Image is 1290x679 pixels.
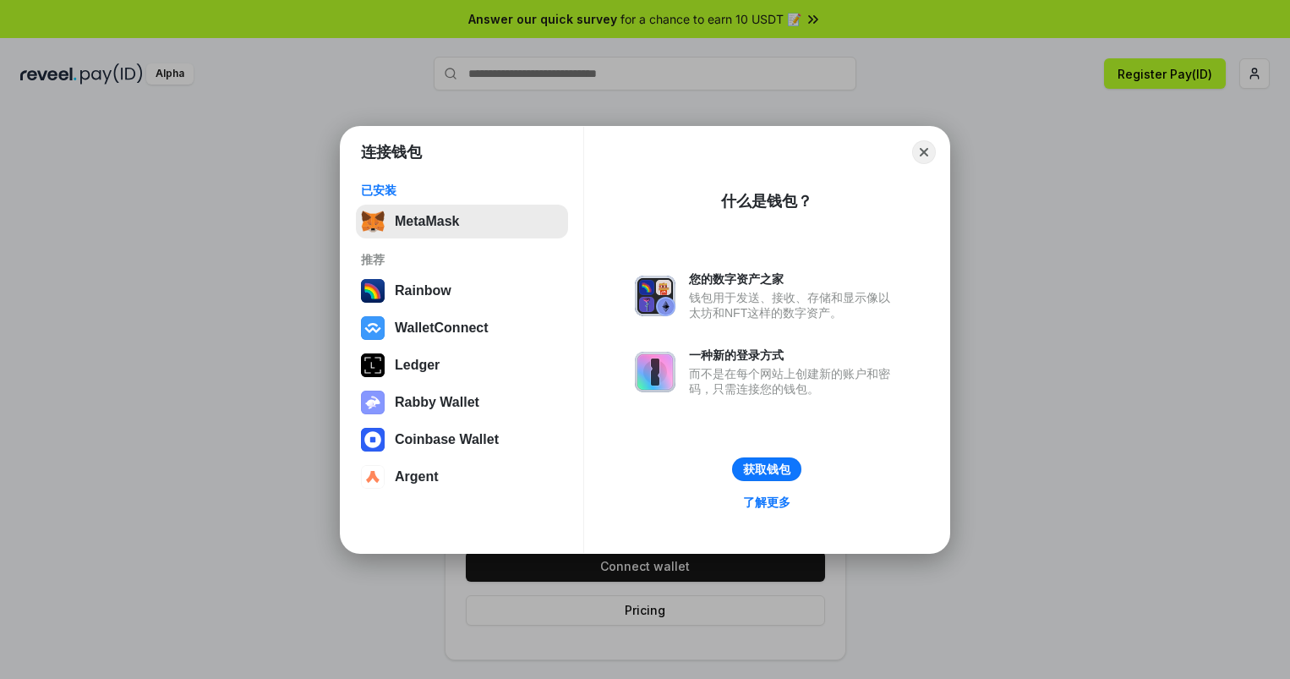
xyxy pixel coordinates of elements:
img: svg+xml,%3Csvg%20xmlns%3D%22http%3A%2F%2Fwww.w3.org%2F2000%2Fsvg%22%20width%3D%2228%22%20height%3... [361,353,385,377]
button: WalletConnect [356,311,568,345]
div: 钱包用于发送、接收、存储和显示像以太坊和NFT这样的数字资产。 [689,290,899,320]
div: 了解更多 [743,495,790,510]
div: 已安装 [361,183,563,198]
img: svg+xml,%3Csvg%20width%3D%2228%22%20height%3D%2228%22%20viewBox%3D%220%200%2028%2028%22%20fill%3D... [361,428,385,452]
img: svg+xml,%3Csvg%20xmlns%3D%22http%3A%2F%2Fwww.w3.org%2F2000%2Fsvg%22%20fill%3D%22none%22%20viewBox... [635,352,675,392]
button: Rabby Wallet [356,386,568,419]
button: MetaMask [356,205,568,238]
div: MetaMask [395,214,459,229]
img: svg+xml,%3Csvg%20xmlns%3D%22http%3A%2F%2Fwww.w3.org%2F2000%2Fsvg%22%20fill%3D%22none%22%20viewBox... [635,276,675,316]
div: WalletConnect [395,320,489,336]
div: 而不是在每个网站上创建新的账户和密码，只需连接您的钱包。 [689,366,899,397]
div: Rabby Wallet [395,395,479,410]
button: Close [912,140,936,164]
img: svg+xml,%3Csvg%20width%3D%2228%22%20height%3D%2228%22%20viewBox%3D%220%200%2028%2028%22%20fill%3D... [361,465,385,489]
button: Argent [356,460,568,494]
div: 推荐 [361,252,563,267]
a: 了解更多 [733,491,801,513]
img: svg+xml,%3Csvg%20width%3D%2228%22%20height%3D%2228%22%20viewBox%3D%220%200%2028%2028%22%20fill%3D... [361,316,385,340]
div: 获取钱包 [743,462,790,477]
img: svg+xml,%3Csvg%20fill%3D%22none%22%20height%3D%2233%22%20viewBox%3D%220%200%2035%2033%22%20width%... [361,210,385,233]
div: 什么是钱包？ [721,191,812,211]
div: Argent [395,469,439,485]
div: Ledger [395,358,440,373]
button: 获取钱包 [732,457,801,481]
button: Ledger [356,348,568,382]
button: Rainbow [356,274,568,308]
div: 一种新的登录方式 [689,348,899,363]
div: Rainbow [395,283,451,298]
button: Coinbase Wallet [356,423,568,457]
h1: 连接钱包 [361,142,422,162]
div: 您的数字资产之家 [689,271,899,287]
img: svg+xml,%3Csvg%20width%3D%22120%22%20height%3D%22120%22%20viewBox%3D%220%200%20120%20120%22%20fil... [361,279,385,303]
div: Coinbase Wallet [395,432,499,447]
img: svg+xml,%3Csvg%20xmlns%3D%22http%3A%2F%2Fwww.w3.org%2F2000%2Fsvg%22%20fill%3D%22none%22%20viewBox... [361,391,385,414]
